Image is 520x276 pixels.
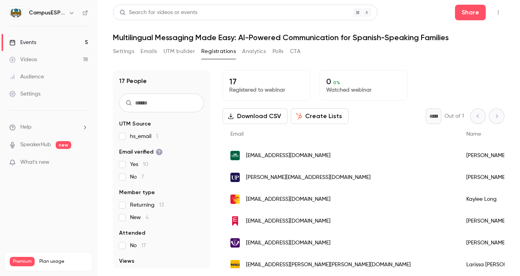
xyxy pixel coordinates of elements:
span: Views [119,257,134,265]
span: Name [466,131,481,137]
span: New [130,214,149,221]
button: Analytics [242,45,266,58]
button: CTA [290,45,300,58]
span: 0 % [333,80,340,85]
p: 0 [326,77,401,86]
span: No [130,173,144,181]
span: Email verified [119,148,163,156]
button: Polls [272,45,284,58]
span: Member type [119,189,155,196]
span: [EMAIL_ADDRESS][DOMAIN_NAME] [246,217,330,225]
img: uab.edu [230,151,240,160]
span: No [130,242,146,249]
span: [PERSON_NAME][EMAIL_ADDRESS][DOMAIN_NAME] [246,173,371,182]
p: 17 [229,77,304,86]
iframe: Noticeable Trigger [79,159,88,166]
p: Registered to webinar [229,86,304,94]
span: 17 [141,243,146,248]
span: [EMAIL_ADDRESS][PERSON_NAME][PERSON_NAME][DOMAIN_NAME] [246,261,411,269]
p: Watched webinar [326,86,401,94]
div: Events [9,39,36,46]
h6: CampusESP Academy [29,9,65,17]
span: [EMAIL_ADDRESS][DOMAIN_NAME] [246,152,330,160]
span: Email [230,131,244,137]
div: Videos [9,56,37,64]
div: Audience [9,73,44,81]
button: Create Lists [291,108,349,124]
span: [EMAIL_ADDRESS][DOMAIN_NAME] [246,195,330,203]
span: Premium [10,257,35,266]
button: UTM builder [163,45,195,58]
span: hs_email [130,133,158,140]
span: [EMAIL_ADDRESS][DOMAIN_NAME] [246,239,330,247]
button: Registrations [201,45,236,58]
span: Help [20,123,32,131]
img: pittstate.edu [230,195,240,204]
span: Attended [119,229,145,237]
img: up.edu [230,173,240,182]
span: Plan usage [39,258,88,265]
div: Settings [9,90,40,98]
span: UTM Source [119,120,151,128]
span: 4 [146,215,149,220]
img: nau.edu [230,260,240,269]
p: Out of 1 [444,112,464,120]
a: SpeakerHub [20,141,51,149]
span: Yes [130,161,148,168]
li: help-dropdown-opener [9,123,88,131]
span: 7 [141,174,144,180]
span: 10 [143,162,148,167]
span: 1 [156,134,158,139]
button: Share [455,5,486,20]
span: What's new [20,158,49,166]
button: Download CSV [223,108,288,124]
img: linfield.edu [230,238,240,248]
img: CampusESP Academy [10,7,22,19]
span: 13 [159,202,164,208]
div: Search for videos or events [119,9,197,17]
span: Returning [130,201,164,209]
span: new [56,141,71,149]
img: esu.edu [230,216,240,226]
h1: Multilingual Messaging Made Easy: AI-Powered Communication for Spanish-Speaking Families [113,33,504,42]
h1: 17 People [119,76,147,86]
button: Emails [141,45,157,58]
button: Settings [113,45,134,58]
